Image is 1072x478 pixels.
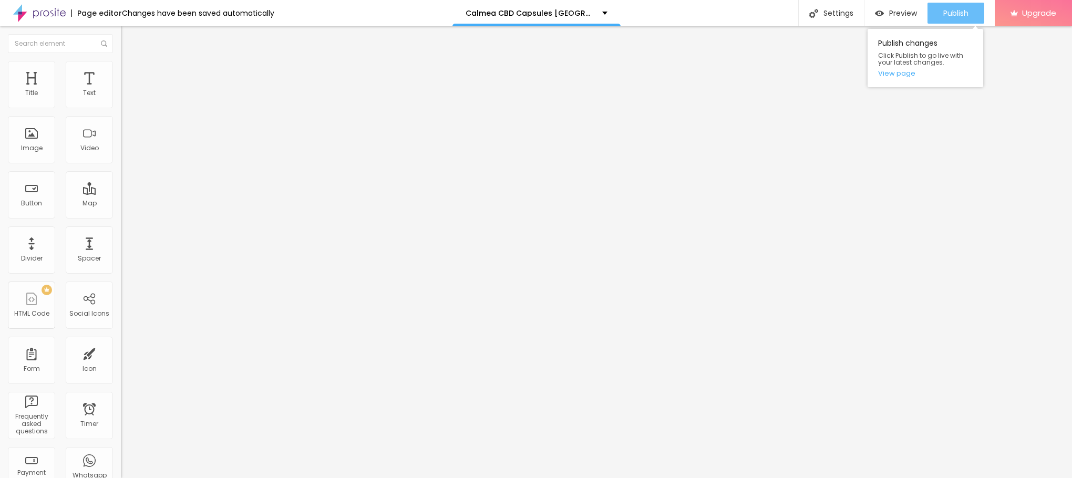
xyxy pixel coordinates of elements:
[875,9,884,18] img: view-1.svg
[809,9,818,18] img: Icone
[889,9,917,17] span: Preview
[466,9,594,17] p: Calmea CBD Capsules [GEOGRAPHIC_DATA]
[878,70,973,77] a: View page
[24,365,40,372] div: Form
[21,255,43,262] div: Divider
[71,9,122,17] div: Page editor
[78,255,101,262] div: Spacer
[121,26,1072,478] iframe: Editor
[14,310,49,317] div: HTML Code
[83,89,96,97] div: Text
[1022,8,1056,17] span: Upgrade
[864,3,927,24] button: Preview
[8,34,113,53] input: Search element
[21,144,43,152] div: Image
[122,9,274,17] div: Changes have been saved automatically
[943,9,968,17] span: Publish
[11,413,52,435] div: Frequently asked questions
[868,29,983,87] div: Publish changes
[69,310,109,317] div: Social Icons
[25,89,38,97] div: Title
[83,200,97,207] div: Map
[878,52,973,66] span: Click Publish to go live with your latest changes.
[80,144,99,152] div: Video
[21,200,42,207] div: Button
[80,420,98,428] div: Timer
[83,365,97,372] div: Icon
[101,40,107,47] img: Icone
[927,3,984,24] button: Publish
